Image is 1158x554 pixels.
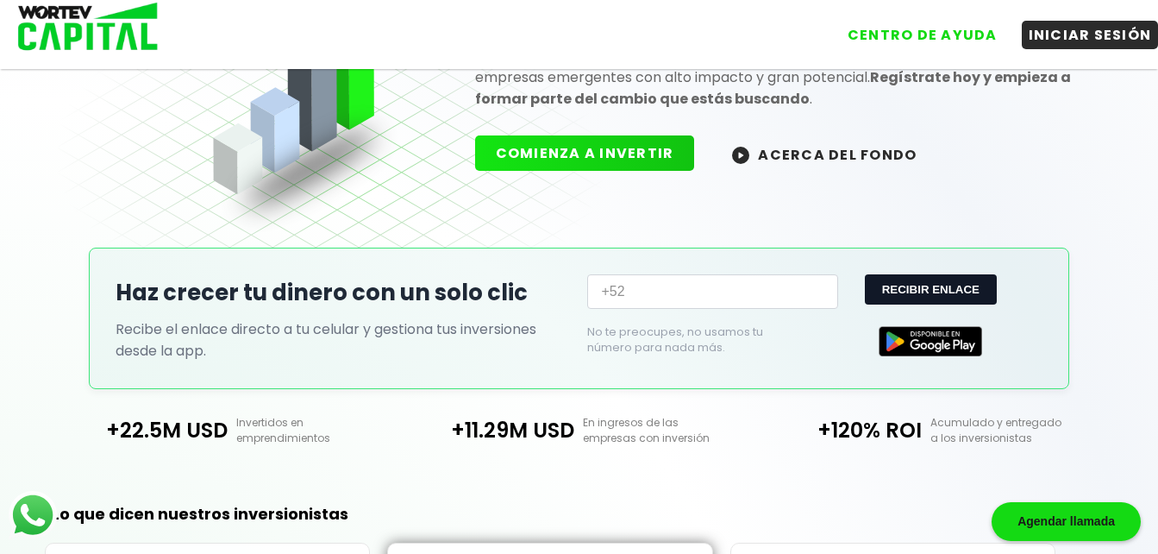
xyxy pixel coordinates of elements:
img: logos_whatsapp-icon.242b2217.svg [9,491,57,539]
p: El primer fondo de capital emprendedor con un enfoque integral y estratégico en empresas emergent... [475,45,1100,110]
button: CENTRO DE AYUDA [841,21,1005,49]
button: COMIENZA A INVERTIR [475,135,695,171]
p: No te preocupes, no usamos tu número para nada más. [587,324,811,356]
p: Acumulado y entregado a los inversionistas [922,415,1099,446]
a: CENTRO DE AYUDA [823,8,1005,49]
img: Google Play [879,326,982,356]
p: +120% ROI [753,415,922,445]
strong: Regístrate hoy y empieza a formar parte del cambio que estás buscando [475,67,1071,109]
img: wortev-capital-acerca-del-fondo [732,147,749,164]
p: Recibe el enlace directo a tu celular y gestiona tus inversiones desde la app. [116,318,570,362]
button: ACERCA DEL FONDO [711,135,937,173]
div: Agendar llamada [992,502,1141,541]
p: +22.5M USD [58,415,227,445]
p: Invertidos en emprendimientos [228,415,405,446]
button: RECIBIR ENLACE [865,274,997,305]
p: En ingresos de las empresas con inversión [574,415,752,446]
a: COMIENZA A INVERTIR [475,143,712,163]
p: +11.29M USD [405,415,574,445]
h2: Haz crecer tu dinero con un solo clic [116,276,570,310]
